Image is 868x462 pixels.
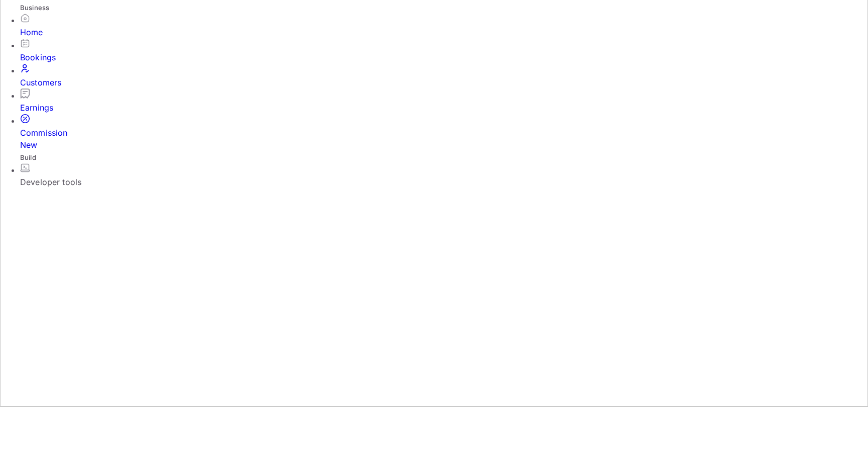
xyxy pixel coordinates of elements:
div: New [20,139,868,151]
div: Customers [20,76,868,88]
span: Build [20,153,36,161]
div: Home [20,26,868,38]
span: Business [20,4,49,12]
a: Customers [20,63,868,88]
div: Commission [20,127,868,151]
a: Bookings [20,38,868,63]
a: Earnings [20,88,868,114]
div: Earnings [20,102,868,114]
a: Home [20,13,868,38]
a: CommissionNew [20,114,868,151]
div: Bookings [20,51,868,63]
div: Developer tools [20,176,868,188]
